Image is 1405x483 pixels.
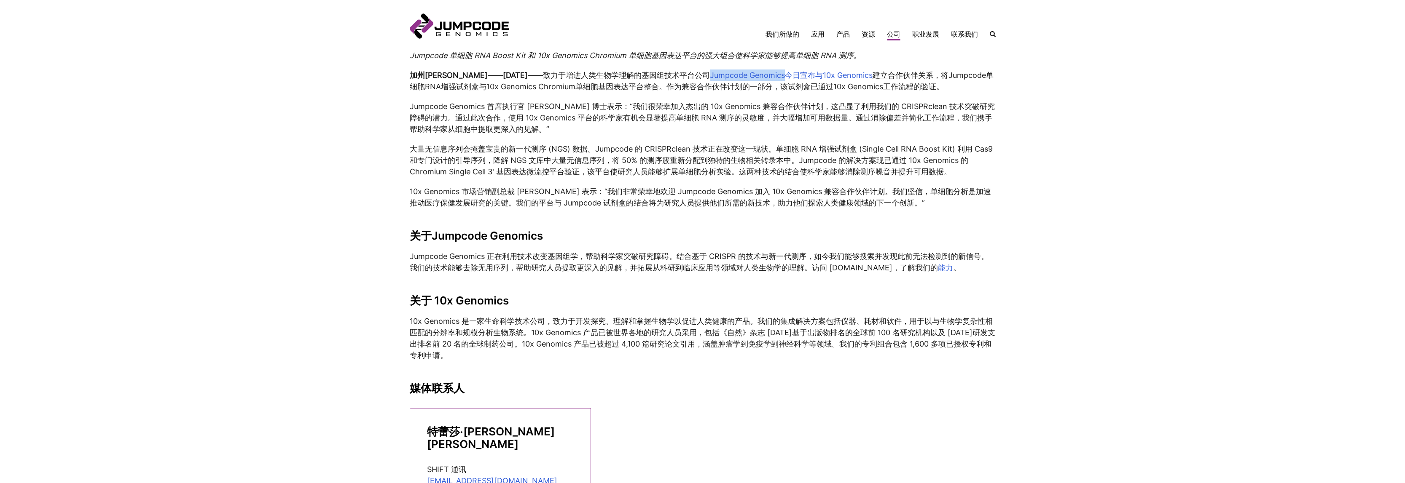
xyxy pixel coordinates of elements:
font: 致力于增进人类生物学理解的基因组技术平台公司 [543,71,710,80]
font: Jumpcode Genomics 正在利用技术改变基因组学，帮助科学家突破研究障碍。结合基于 CRISPR 的技术与新一代测序，如今我们能够搜索并发现此前无法检测到的新信号。我们的技术能够去除... [410,252,989,272]
font: 媒体联系人 [410,382,465,395]
font: Jumpcode 单细胞 RNA Boost Kit 和 10x Genomics Chromium 单细胞基因表达平台的强大组合使科学家能够提高单细胞 RNA 测序 [410,51,854,60]
font: SHIFT 通讯 [427,465,466,474]
font: 大量无信息序列会掩盖宝贵的新一代测序 (NGS) 数据。Jumpcode 的 CRISPRclean 技术正在改变这一现状。单细胞 RNA 增强试剂盒 (Single Cell RNA Boos... [410,144,993,176]
font: 。 [953,263,961,272]
font: [DATE] [503,71,528,80]
label: 搜索网站。 [984,31,996,37]
a: 应用 [805,29,830,39]
font: 特蕾莎·[PERSON_NAME][PERSON_NAME] [427,425,555,451]
a: 我们所做的 [766,29,805,39]
font: Jumpcode Genomics 首席执行官 [PERSON_NAME] 博士表示：“我们很荣幸加入杰出的 10x Genomics 兼容合作伙伴计划，这凸显了利用我们的 CRISPRclea... [410,102,995,133]
a: 职业发展 [906,29,945,39]
nav: 主要导航 [509,29,984,39]
font: 。 [854,51,861,60]
font: 关于Jumpcode Genomics [410,229,543,242]
font: 10x Genomics 是一家生命科学技术公司，致力于开发探究、理解和掌握生物学以促进人类健康的产品。我们的集成解决方案包括仪器、耗材和软件，用于以与生物学复杂性相匹配的分辨率和规模分析生物系... [410,317,995,360]
a: 10x Genomics [823,71,873,80]
a: Jumpcode Genomics今日宣布与 [710,71,823,80]
font: 加州[PERSON_NAME] [410,71,488,80]
a: 产品 [830,29,856,39]
a: 联系我们 [945,29,984,39]
font: —— [528,71,543,80]
a: 资源 [856,29,881,39]
font: 关于 10x Genomics [410,294,509,307]
font: —— [488,71,503,80]
a: 公司 [881,29,906,39]
font: 10x Genomics 市场营销副总裁 [PERSON_NAME] 表示：“我们非常荣幸地欢迎 Jumpcode Genomics 加入 10x Genomics 兼容合作伙伴计划。我们坚信，... [410,187,991,207]
a: 能力 [938,263,953,272]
